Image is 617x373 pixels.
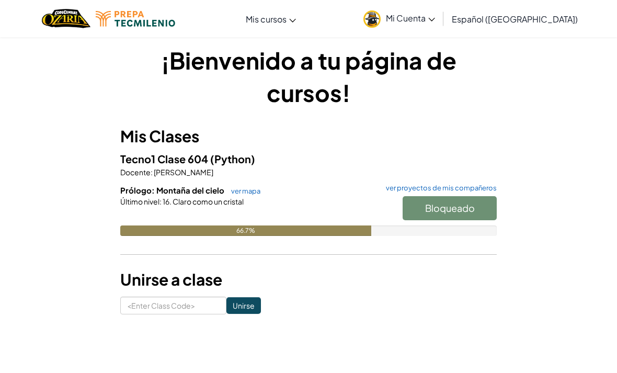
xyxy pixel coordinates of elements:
[153,167,213,177] span: [PERSON_NAME]
[381,185,497,191] a: ver proyectos de mis compañeros
[226,187,260,195] a: ver mapa
[246,14,287,25] span: Mis cursos
[120,197,159,206] span: Último nivel
[42,8,90,29] a: Ozaria by CodeCombat logo
[42,8,90,29] img: Home
[151,167,153,177] span: :
[120,167,151,177] span: Docente
[120,185,226,195] span: Prólogo: Montaña del cielo
[386,13,435,24] span: Mi Cuenta
[358,2,440,35] a: Mi Cuenta
[363,10,381,28] img: avatar
[120,44,497,109] h1: ¡Bienvenido a tu página de cursos!
[447,5,583,33] a: Español ([GEOGRAPHIC_DATA])
[226,297,261,314] input: Unirse
[120,125,497,148] h3: Mis Clases
[452,14,578,25] span: Español ([GEOGRAPHIC_DATA])
[172,197,244,206] span: Claro como un cristal
[120,152,210,165] span: Tecno1 Clase 604
[120,268,497,291] h3: Unirse a clase
[96,11,175,27] img: Tecmilenio logo
[120,225,371,236] div: 66.7%
[162,197,172,206] span: 16.
[210,152,255,165] span: (Python)
[120,297,226,314] input: <Enter Class Code>
[159,197,162,206] span: :
[241,5,301,33] a: Mis cursos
